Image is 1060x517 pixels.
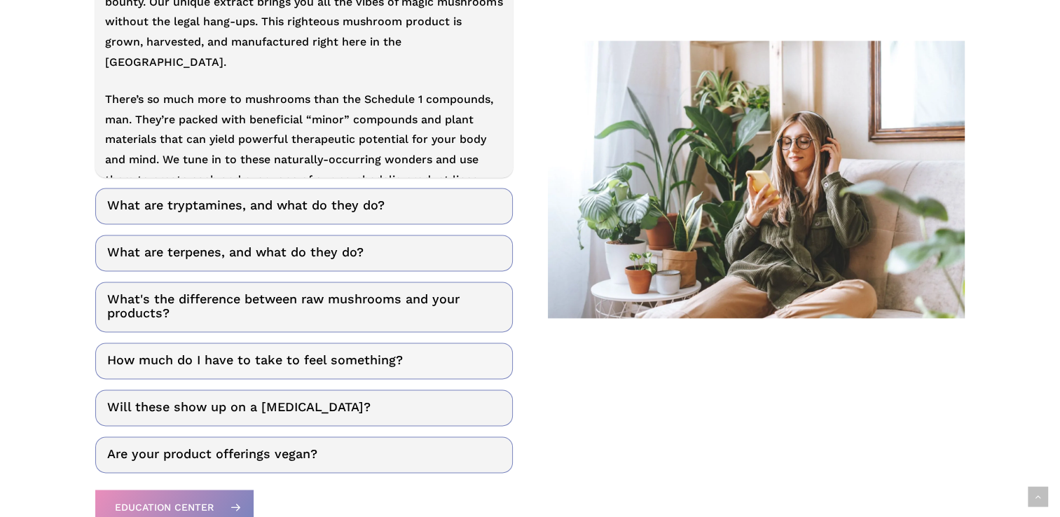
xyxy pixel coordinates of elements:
a: Will these show up on a [MEDICAL_DATA]? [95,390,512,426]
a: Back to top [1028,487,1048,507]
a: What's the difference between raw mushrooms and your products? [95,282,512,332]
a: How much do I have to take to feel something? [95,343,512,379]
a: What are terpenes, and what do they do? [95,235,512,271]
span: Education Center [115,500,214,514]
a: What are tryptamines, and what do they do? [95,188,512,224]
img: A woman sitting on a couch, wearing headphones, and looking at a smartphone, surrounded by potted... [548,41,965,319]
p: There’s so much more to mushrooms than the Schedule 1 compounds, man. They’re packed with benefic... [105,90,502,191]
a: Are your product offerings vegan? [95,436,512,473]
